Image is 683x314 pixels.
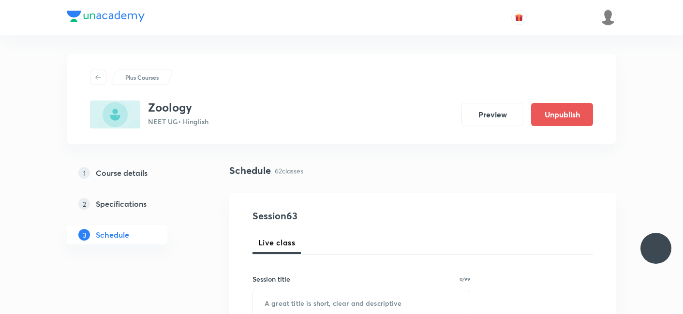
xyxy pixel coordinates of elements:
h4: Session 63 [252,209,429,223]
button: Unpublish [531,103,593,126]
h5: Specifications [96,198,147,210]
p: NEET UG • Hinglish [148,116,208,127]
h5: Course details [96,167,148,179]
a: 1Course details [67,163,198,183]
p: 0/99 [460,277,470,282]
img: avatar [515,13,523,22]
p: 2 [78,198,90,210]
h6: Session title [252,274,290,284]
p: 62 classes [275,166,303,176]
a: Company Logo [67,11,145,25]
p: Plus Courses [125,73,159,82]
h5: Schedule [96,229,129,241]
img: F266CC87-7913-4E66-B979-F7500A1639C5_plus.png [90,100,140,128]
p: 1 [78,167,90,179]
img: Mukesh Gupta [600,9,616,26]
a: 2Specifications [67,194,198,214]
button: Preview [461,103,523,126]
img: Company Logo [67,11,145,22]
p: 3 [78,229,90,241]
span: Live class [258,237,295,248]
h3: Zoology [148,100,208,114]
h4: Schedule [229,163,271,178]
img: ttu [650,243,662,254]
button: avatar [511,10,527,25]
